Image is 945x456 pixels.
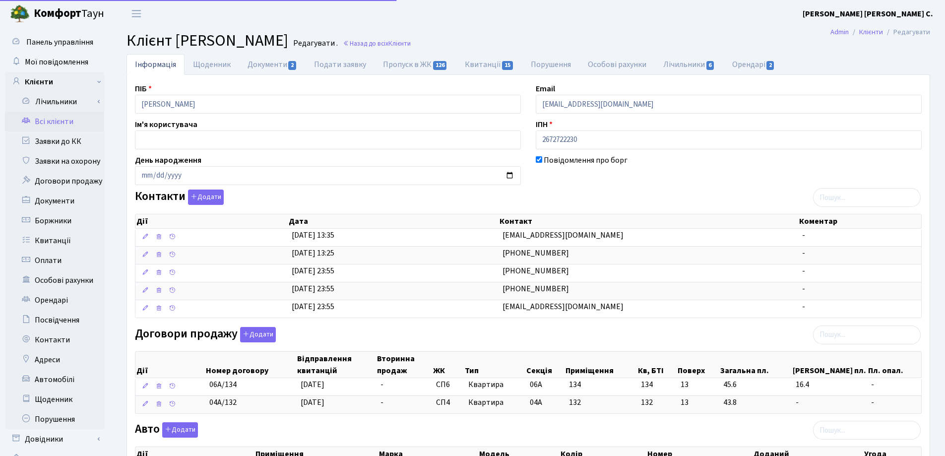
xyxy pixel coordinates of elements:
a: Особові рахунки [5,270,104,290]
th: Дії [135,352,205,378]
span: [EMAIL_ADDRESS][DOMAIN_NAME] [503,301,624,312]
button: Контакти [188,190,224,205]
button: Договори продажу [240,327,276,342]
button: Переключити навігацію [124,5,149,22]
span: 06А/134 [209,379,237,390]
span: 132 [569,397,581,408]
th: Пл. опал. [867,352,921,378]
span: СП6 [436,379,460,391]
th: Дата [288,214,499,228]
span: [DATE] [301,379,324,390]
span: Квартира [468,397,522,408]
span: 15 [502,61,513,70]
span: 06А [530,379,542,390]
label: ПІБ [135,83,152,95]
span: [DATE] 13:25 [292,248,334,259]
input: Пошук... [813,421,921,440]
a: Щоденник [185,54,239,75]
span: 2 [288,61,296,70]
span: - [802,283,805,294]
a: Назад до всіхКлієнти [343,39,411,48]
a: Додати [186,188,224,205]
th: Приміщення [565,352,636,378]
a: Квитанції [5,231,104,251]
span: - [871,379,917,391]
button: Авто [162,422,198,438]
a: Адреси [5,350,104,370]
span: [PHONE_NUMBER] [503,283,569,294]
span: [DATE] [301,397,324,408]
span: Клієнти [388,39,411,48]
span: 132 [641,397,673,408]
a: Заявки на охорону [5,151,104,171]
a: Боржники [5,211,104,231]
th: Коментар [798,214,921,228]
span: - [796,397,863,408]
th: Кв, БТІ [637,352,677,378]
span: - [871,397,917,408]
label: Email [536,83,555,95]
a: Клієнти [5,72,104,92]
a: Договори продажу [5,171,104,191]
th: Вторинна продаж [376,352,432,378]
span: СП4 [436,397,460,408]
th: Тип [464,352,525,378]
span: - [380,397,383,408]
a: Лічильники [11,92,104,112]
span: [DATE] 23:55 [292,301,334,312]
img: logo.png [10,4,30,24]
a: Всі клієнти [5,112,104,131]
label: Авто [135,422,198,438]
label: Контакти [135,190,224,205]
a: Лічильники [655,54,723,75]
span: Таун [34,5,104,22]
b: [PERSON_NAME] [PERSON_NAME] С. [803,8,933,19]
nav: breadcrumb [816,22,945,43]
b: Комфорт [34,5,81,21]
a: Довідники [5,429,104,449]
span: - [802,248,805,259]
label: Договори продажу [135,327,276,342]
a: Заявки до КК [5,131,104,151]
span: 134 [569,379,581,390]
span: [DATE] 13:35 [292,230,334,241]
a: Панель управління [5,32,104,52]
th: Контакт [499,214,799,228]
span: Клієнт [PERSON_NAME] [126,29,288,52]
label: Повідомлення про борг [544,154,628,166]
span: - [802,301,805,312]
a: Автомобілі [5,370,104,390]
span: Квартира [468,379,522,391]
a: Посвідчення [5,310,104,330]
span: [PHONE_NUMBER] [503,265,569,276]
span: 04А [530,397,542,408]
input: Пошук... [813,326,921,344]
span: 13 [681,397,715,408]
a: Admin [830,27,849,37]
a: Мої повідомлення [5,52,104,72]
a: Особові рахунки [579,54,655,75]
a: Контакти [5,330,104,350]
th: [PERSON_NAME] пл. [792,352,867,378]
input: Пошук... [813,188,921,207]
span: Панель управління [26,37,93,48]
th: Поверх [677,352,719,378]
span: 43.8 [723,397,788,408]
span: 126 [433,61,447,70]
li: Редагувати [883,27,930,38]
span: 04А/132 [209,397,237,408]
span: 134 [641,379,673,391]
span: - [802,265,805,276]
span: [DATE] 23:55 [292,265,334,276]
label: День народження [135,154,201,166]
span: 2 [766,61,774,70]
a: Додати [238,325,276,342]
span: 13 [681,379,715,391]
th: ЖК [432,352,464,378]
span: 16.4 [796,379,863,391]
a: Додати [160,421,198,438]
span: [EMAIL_ADDRESS][DOMAIN_NAME] [503,230,624,241]
span: 6 [706,61,714,70]
th: Секція [525,352,565,378]
a: Порушення [5,409,104,429]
